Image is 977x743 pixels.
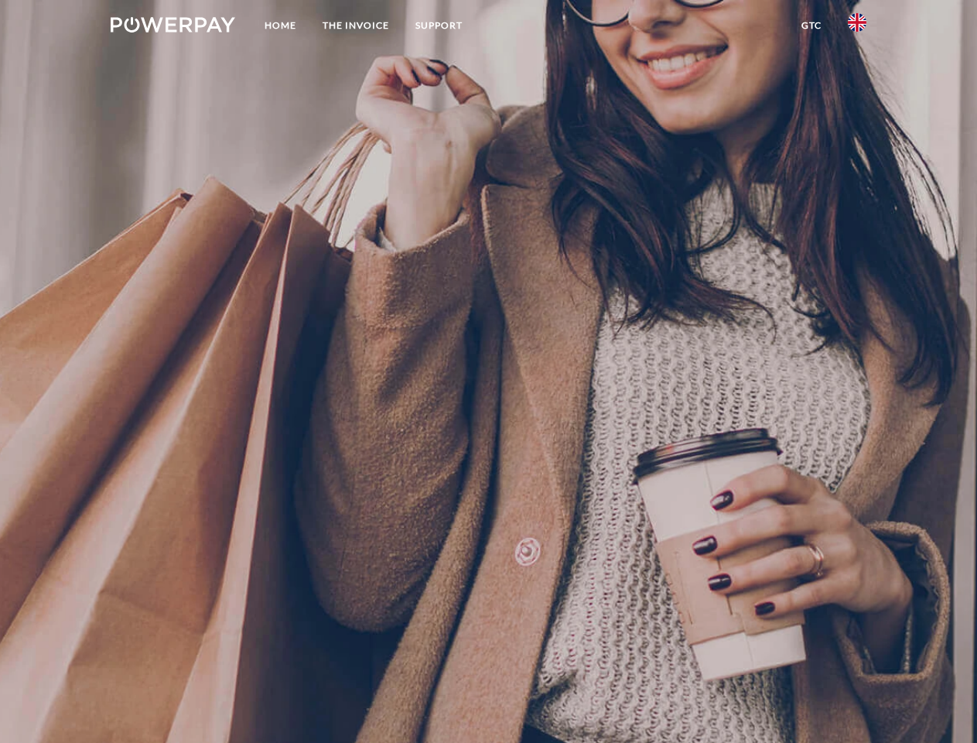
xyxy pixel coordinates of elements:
[402,12,476,39] a: Support
[111,17,235,33] img: logo-powerpay-white.svg
[848,13,866,32] img: en
[251,12,309,39] a: Home
[309,12,402,39] a: THE INVOICE
[788,12,835,39] a: GTC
